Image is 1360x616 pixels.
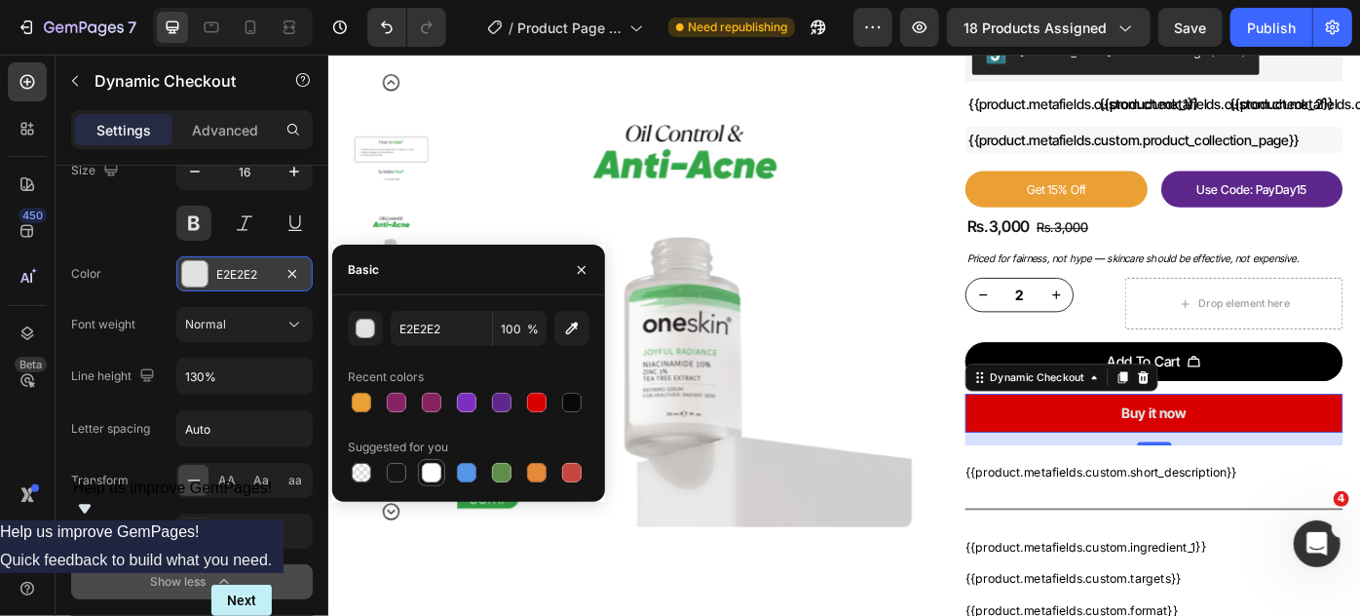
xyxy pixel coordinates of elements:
div: 450 [19,208,47,223]
span: Need republishing [688,19,787,36]
input: quantity [762,253,806,290]
div: Recent colors [348,368,424,386]
div: Transform [71,472,129,489]
span: / [509,18,513,38]
div: Buy it now [899,396,972,416]
input: Eg: FFFFFF [391,311,492,346]
div: Rs.3,000 [801,184,863,208]
span: % [527,321,539,338]
button: Publish [1230,8,1312,47]
button: Buy it now [722,384,1150,428]
div: {{product.metafields.custom.check_3}} [1021,44,1146,67]
button: decrement [723,253,762,290]
p: Priced for fairness, not hype — skincare should be effective, not expensive. [724,220,1148,242]
button: Add To Cart [722,326,1150,369]
div: Suggested for you [348,439,448,456]
div: {{product.metafields.custom.targets}} [722,583,966,603]
div: Size [71,158,123,184]
div: Undo/Redo [367,8,446,47]
button: Normal [176,307,313,342]
div: {{product.metafields.custom.short_description}} [722,462,1150,482]
iframe: Intercom live chat [1294,520,1341,567]
span: 18 products assigned [963,18,1107,38]
span: Help us improve GemPages! [73,480,273,496]
input: Auto [177,411,312,446]
span: Save [1175,19,1207,36]
button: increment [806,253,845,290]
div: Basic [348,261,379,279]
div: Drop element here [987,274,1090,289]
button: 7 [8,8,145,47]
input: Auto [177,359,312,394]
iframe: Design area [328,55,1360,616]
button: 18 products assigned [947,8,1151,47]
div: Line height [71,364,159,390]
span: aa [289,472,303,489]
div: Beta [15,357,47,372]
div: Add To Cart [883,337,965,358]
div: Letter spacing [71,420,150,438]
div: {{product.metafields.custom.product_collection_page}} [726,85,1146,108]
p: Get 15% Off [791,143,858,161]
button: Show survey - Help us improve GemPages! [73,480,273,520]
button: <p>Get 15% Off</p> [722,132,927,173]
div: Rs.3,000 [722,177,797,212]
span: AA [219,472,237,489]
span: Normal [185,317,226,331]
span: 4 [1334,491,1349,507]
div: Publish [1247,18,1296,38]
button: <p>Use Code: PayDay15</p> [944,132,1150,173]
div: Font weight [71,316,135,333]
div: Dynamic Checkout [746,357,860,374]
div: {{product.metafields.custom.ingredient_1}} [722,547,995,567]
p: Settings [96,120,151,140]
span: Product Page - [DATE] 13:09:54 [517,18,622,38]
button: Save [1158,8,1223,47]
div: E2E2E2 [216,266,273,284]
span: Aa [254,472,270,489]
p: Dynamic Checkout [94,69,260,93]
p: 7 [128,16,136,39]
p: Use Code: PayDay15 [984,143,1109,161]
div: Color [71,265,101,283]
p: Advanced [192,120,258,140]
